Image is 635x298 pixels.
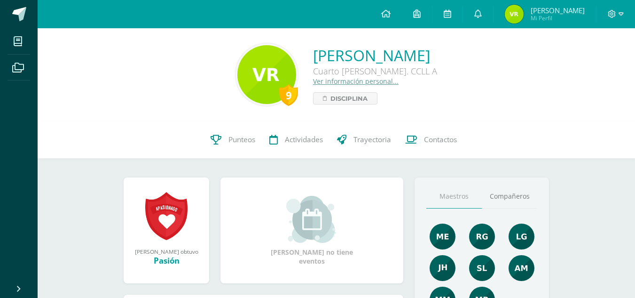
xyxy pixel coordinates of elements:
[265,196,359,266] div: [PERSON_NAME] no tiene eventos
[469,224,495,250] img: c8ce501b50aba4663d5e9c1ec6345694.png
[313,45,437,65] a: [PERSON_NAME]
[469,255,495,281] img: acf2b8b774183001b4bff44f4f5a7150.png
[353,135,391,145] span: Trayectoria
[313,65,437,77] div: Cuarto [PERSON_NAME]. CCLL A
[482,185,537,209] a: Compañeros
[509,255,534,281] img: b7c5ef9c2366ee6e8e33a2b1ce8f818e.png
[531,14,585,22] span: Mi Perfil
[430,255,455,281] img: 3dbe72ed89aa2680497b9915784f2ba9.png
[509,224,534,250] img: cd05dac24716e1ad0a13f18e66b2a6d1.png
[133,248,200,255] div: [PERSON_NAME] obtuvo
[330,93,368,104] span: Disciplina
[505,5,524,24] img: 8dfe248038fde8d0c27344052f3b737e.png
[228,135,255,145] span: Punteos
[286,196,337,243] img: event_small.png
[279,84,298,106] div: 9
[237,45,296,104] img: 9ff504d6ae8bbf13a0c302c8dcb4fe37.png
[426,185,482,209] a: Maestros
[330,121,398,159] a: Trayectoria
[424,135,457,145] span: Contactos
[204,121,262,159] a: Punteos
[430,224,455,250] img: 65453557fab290cae8854fbf14c7a1d7.png
[531,6,585,15] span: [PERSON_NAME]
[285,135,323,145] span: Actividades
[398,121,464,159] a: Contactos
[133,255,200,266] div: Pasión
[262,121,330,159] a: Actividades
[313,92,377,105] a: Disciplina
[313,77,399,86] a: Ver información personal...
